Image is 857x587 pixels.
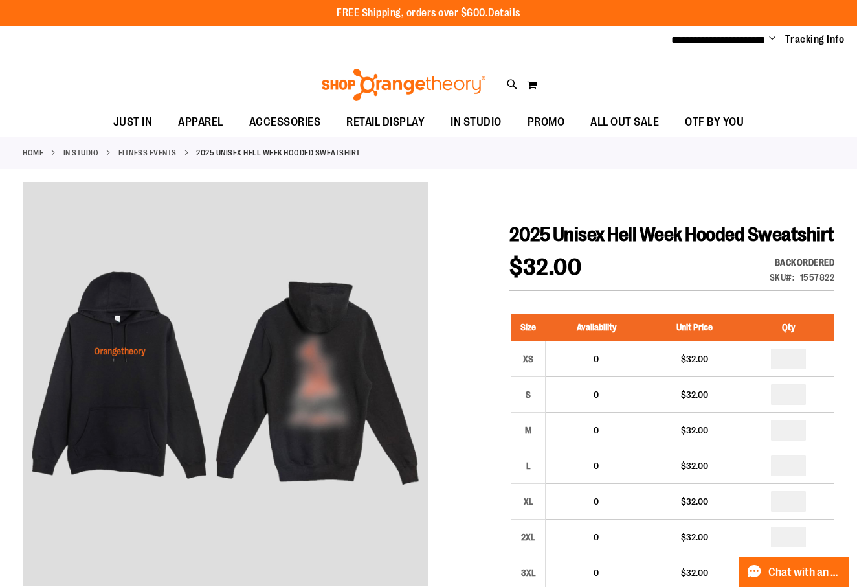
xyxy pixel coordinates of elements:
div: L [518,456,538,476]
img: 2025 Hell Week Hooded Sweatshirt [23,180,428,586]
div: $32.00 [653,459,735,472]
div: Availability [770,256,835,269]
th: Qty [742,314,834,341]
span: 0 [594,389,599,400]
div: $32.00 [653,531,735,544]
a: Fitness Events [118,147,177,159]
span: 0 [594,496,599,507]
button: Account menu [769,33,775,46]
div: $32.00 [653,495,735,508]
div: $32.00 [653,424,735,437]
div: 2XL [518,527,538,547]
div: 3XL [518,563,538,582]
span: 0 [594,568,599,578]
div: S [518,385,538,404]
strong: SKU [770,272,795,282]
div: Backordered [770,256,835,269]
span: PROMO [528,108,565,137]
span: 0 [594,532,599,542]
a: Tracking Info [785,32,845,47]
div: M [518,420,538,440]
span: $32.00 [509,254,581,281]
span: OTF BY YOU [685,108,744,137]
span: RETAIL DISPLAY [346,108,425,137]
a: Home [23,147,43,159]
span: 0 [594,425,599,435]
span: APPAREL [178,108,223,137]
span: ALL OUT SALE [590,108,659,137]
span: Chat with an Expert [768,566,841,579]
div: XS [518,349,538,369]
span: ACCESSORIES [249,108,321,137]
p: FREE Shipping, orders over $600. [337,6,520,21]
div: $32.00 [653,566,735,579]
img: Shop Orangetheory [320,69,487,101]
span: 0 [594,354,599,364]
span: JUST IN [113,108,153,137]
div: $32.00 [653,388,735,401]
div: XL [518,492,538,511]
th: Availability [546,314,647,341]
a: Details [488,7,520,19]
strong: 2025 Unisex Hell Week Hooded Sweatshirt [196,147,361,159]
div: $32.00 [653,352,735,365]
th: Unit Price [647,314,742,341]
th: Size [511,314,546,341]
span: IN STUDIO [451,108,502,137]
div: 1557822 [800,271,835,284]
span: 2025 Unisex Hell Week Hooded Sweatshirt [509,224,834,246]
a: IN STUDIO [63,147,99,159]
button: Chat with an Expert [739,557,850,587]
span: 0 [594,461,599,471]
